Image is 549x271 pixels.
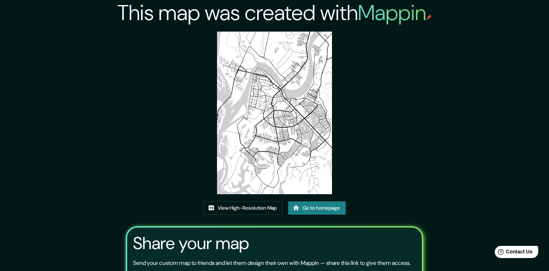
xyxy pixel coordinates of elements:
a: View High-Resolution Map [203,201,282,215]
img: created-map [217,32,332,194]
p: Send your custom map to friends and let them design their own with Mappin — share this link to gi... [133,259,411,267]
a: Go to homepage [288,201,346,215]
img: mappin-pin [426,14,432,20]
iframe: Help widget launcher [485,243,541,263]
h3: Share your map [133,233,249,253]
